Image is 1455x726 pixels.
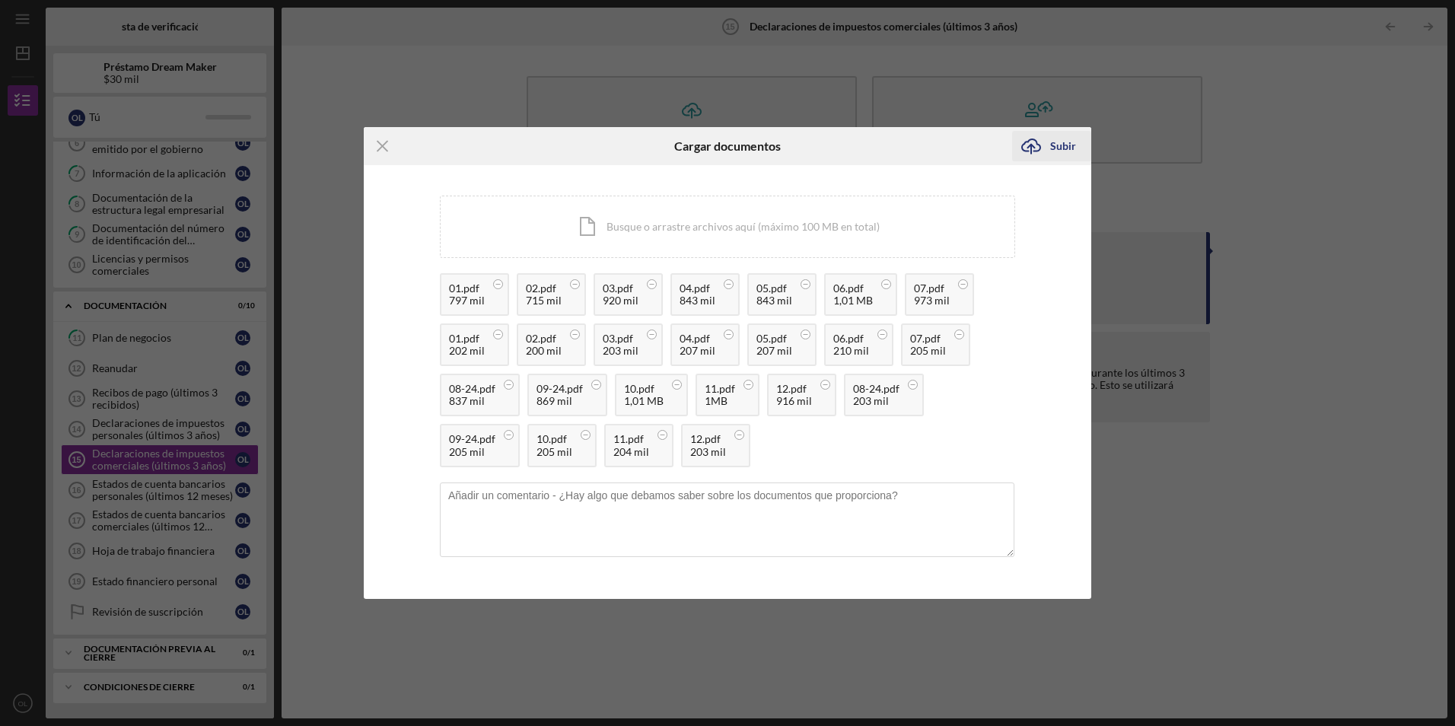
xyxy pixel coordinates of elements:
[756,282,792,295] div: 05.pdf
[536,395,583,407] div: 869 mil
[449,282,485,295] div: 01.pdf
[756,345,792,357] div: 207 mil
[449,383,495,395] div: 08-24.pdf
[526,282,562,295] div: 02.pdf
[603,295,638,307] div: 920 mil
[833,345,869,357] div: 210 mil
[536,433,572,445] div: 10.pdf
[776,383,812,395] div: 12.pdf
[690,433,726,445] div: 12.pdf
[603,282,638,295] div: 03.pdf
[536,446,572,458] div: 205 mil
[680,333,715,345] div: 04.pdf
[1012,131,1091,161] button: Subir
[680,345,715,357] div: 207 mil
[776,395,812,407] div: 916 mil
[853,383,899,395] div: 08-24.pdf
[449,446,495,458] div: 205 mil
[613,446,649,458] div: 204 mil
[624,395,664,407] div: 1,01 MB
[674,139,781,153] h6: Cargar documentos
[613,433,649,445] div: 11.pdf
[910,333,946,345] div: 07.pdf
[756,333,792,345] div: 05.pdf
[624,383,664,395] div: 10.pdf
[680,295,715,307] div: 843 mil
[690,446,726,458] div: 203 mil
[603,333,638,345] div: 03.pdf
[680,282,715,295] div: 04.pdf
[449,295,485,307] div: 797 mil
[449,333,485,345] div: 01.pdf
[1050,131,1076,161] div: Subir
[914,282,950,295] div: 07.pdf
[705,395,735,407] div: 1MB
[449,395,495,407] div: 837 mil
[526,345,562,357] div: 200 mil
[449,433,495,445] div: 09-24.pdf
[853,395,899,407] div: 203 mil
[449,345,485,357] div: 202 mil
[833,282,873,295] div: 06.pdf
[705,383,735,395] div: 11.pdf
[914,295,950,307] div: 973 mil
[833,295,873,307] div: 1,01 MB
[833,333,869,345] div: 06.pdf
[603,345,638,357] div: 203 mil
[526,333,562,345] div: 02.pdf
[526,295,562,307] div: 715 mil
[536,383,583,395] div: 09-24.pdf
[910,345,946,357] div: 205 mil
[756,295,792,307] div: 843 mil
